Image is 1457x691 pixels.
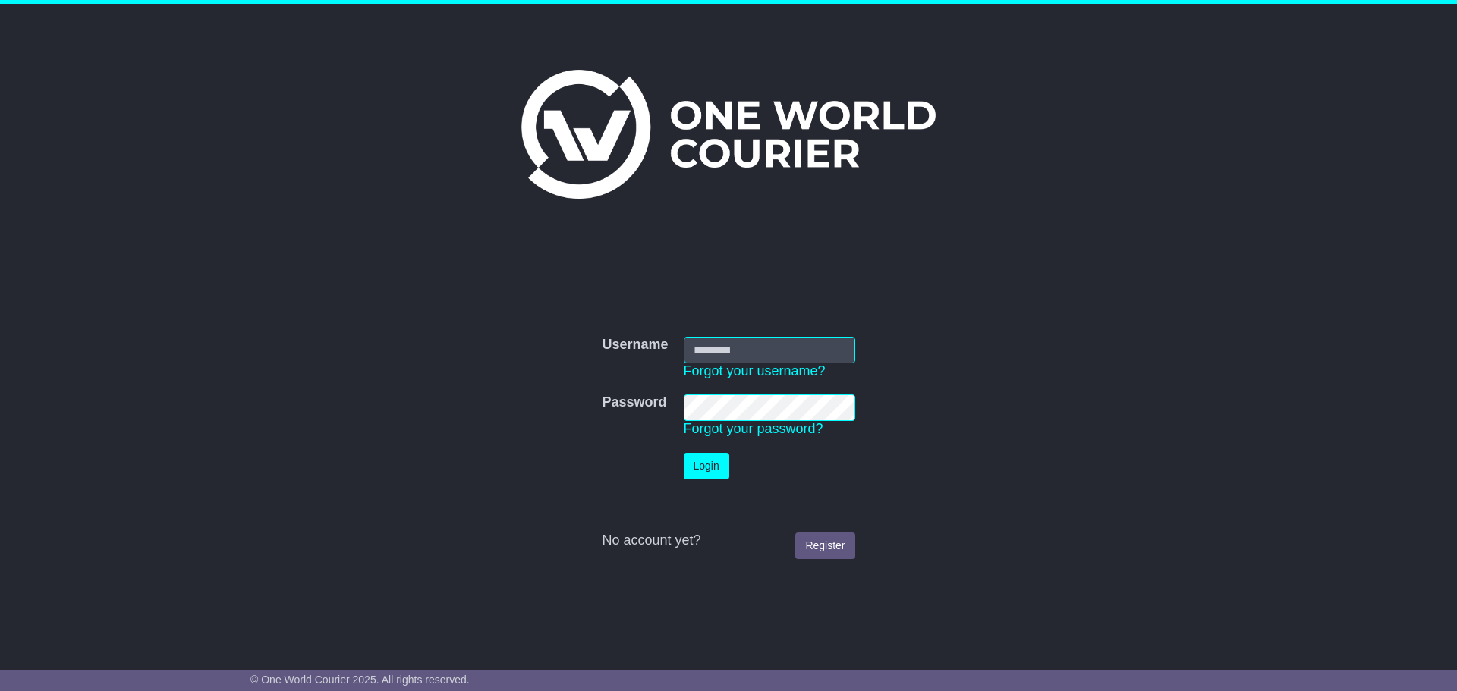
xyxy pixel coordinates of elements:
a: Forgot your password? [684,421,823,436]
button: Login [684,453,729,479]
a: Forgot your username? [684,363,826,378]
label: Password [602,394,666,411]
img: One World [521,70,936,199]
a: Register [795,532,854,559]
label: Username [602,337,668,353]
span: © One World Courier 2025. All rights reserved. [250,674,470,686]
div: No account yet? [602,532,854,549]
